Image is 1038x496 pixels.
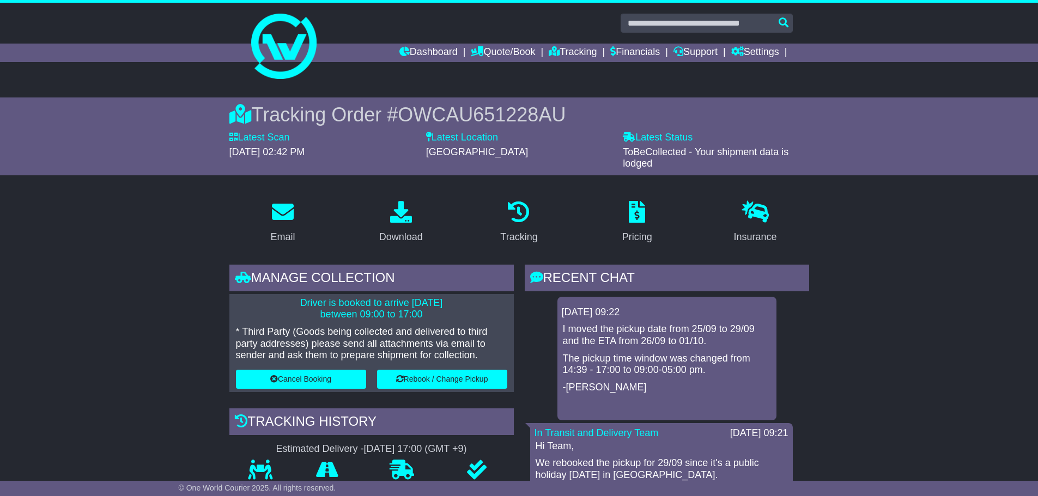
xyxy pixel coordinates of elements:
[563,323,771,347] p: I moved the pickup date from 25/09 to 29/09 and the ETA from 26/09 to 01/10.
[730,427,788,439] div: [DATE] 09:21
[525,265,809,294] div: RECENT CHAT
[615,197,659,248] a: Pricing
[270,230,295,244] div: Email
[563,353,771,376] p: The pickup time window was changed from 14:39 - 17:00 to 09:00-05:00 pm.
[398,103,566,126] span: OWCAU651228AU
[229,132,290,144] label: Latest Scan
[535,427,659,438] a: In Transit and Delivery Team
[364,443,467,455] div: [DATE] 17:00 (GMT +9)
[623,146,788,169] span: ToBeCollected - Your shipment data is lodged
[399,44,458,62] a: Dashboard
[372,197,430,248] a: Download
[426,146,528,157] span: [GEOGRAPHIC_DATA]
[229,265,514,294] div: Manage collection
[229,408,514,438] div: Tracking history
[236,326,507,362] p: * Third Party (Goods being collected and delivered to third party addresses) please send all atta...
[229,146,305,157] span: [DATE] 02:42 PM
[610,44,660,62] a: Financials
[236,297,507,321] p: Driver is booked to arrive [DATE] between 09:00 to 17:00
[500,230,537,244] div: Tracking
[377,370,507,389] button: Rebook / Change Pickup
[731,44,779,62] a: Settings
[727,197,784,248] a: Insurance
[536,440,787,452] p: Hi Team,
[229,443,514,455] div: Estimated Delivery -
[229,103,809,126] div: Tracking Order #
[263,197,302,248] a: Email
[673,44,718,62] a: Support
[623,132,693,144] label: Latest Status
[562,307,772,319] div: [DATE] 09:22
[563,382,771,394] p: -[PERSON_NAME]
[379,230,423,244] div: Download
[236,370,366,389] button: Cancel Booking
[179,483,336,492] span: © One World Courier 2025. All rights reserved.
[426,132,498,144] label: Latest Location
[471,44,535,62] a: Quote/Book
[622,230,652,244] div: Pricing
[549,44,597,62] a: Tracking
[734,230,777,244] div: Insurance
[536,457,787,481] p: We rebooked the pickup for 29/09 since it's a public holiday [DATE] in [GEOGRAPHIC_DATA].
[493,197,544,248] a: Tracking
